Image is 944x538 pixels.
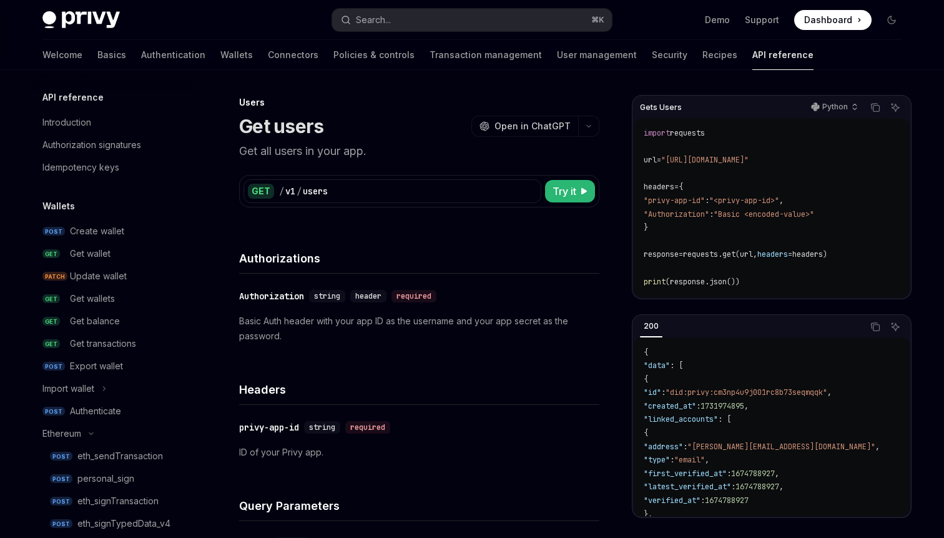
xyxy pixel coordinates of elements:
[70,224,124,239] div: Create wallet
[239,381,599,398] h4: Headers
[731,469,775,479] span: 1674788927
[42,294,60,304] span: GET
[804,97,863,118] button: Python
[32,332,192,355] a: GETGet transactions
[32,265,192,287] a: PATCHUpdate wallet
[553,184,576,199] span: Try it
[32,377,192,400] button: Toggle Import wallet section
[867,319,883,335] button: Copy the contents from the code block
[77,471,134,486] div: personal_sign
[705,14,730,26] a: Demo
[875,442,880,452] span: ,
[644,361,670,371] span: "data"
[32,310,192,332] a: GETGet balance
[687,442,875,452] span: "[PERSON_NAME][EMAIL_ADDRESS][DOMAIN_NAME]"
[297,185,302,197] div: /
[714,209,814,219] span: "Basic <encoded-value>"
[666,277,740,287] span: (response.json())
[314,291,340,301] span: string
[42,249,60,259] span: GET
[591,15,604,25] span: ⌘ K
[652,40,687,70] a: Security
[32,242,192,265] a: GETGet wallet
[867,99,883,116] button: Copy the contents from the code block
[644,387,661,397] span: "id"
[239,314,599,344] p: Basic Auth header with your app ID as the username and your app secret as the password.
[670,128,705,138] span: requests
[42,40,82,70] a: Welcome
[239,96,599,109] div: Users
[744,401,749,411] span: ,
[670,361,683,371] span: : [
[640,319,662,334] div: 200
[239,115,323,137] h1: Get users
[309,422,335,432] span: string
[644,469,727,479] span: "first_verified_at"
[794,10,872,30] a: Dashboard
[709,196,779,206] span: "<privy-app-id>"
[709,209,714,219] span: :
[545,180,595,202] button: Try it
[333,40,415,70] a: Policies & controls
[494,120,571,132] span: Open in ChatGPT
[42,160,119,175] div: Idempotency keys
[77,449,163,464] div: eth_sendTransaction
[50,497,72,506] span: POST
[32,490,192,512] a: POSTeth_signTransaction
[887,99,903,116] button: Ask AI
[644,347,648,357] span: {
[674,182,679,192] span: =
[70,336,136,351] div: Get transactions
[42,272,67,281] span: PATCH
[239,421,299,434] div: privy-app-id
[644,496,701,506] span: "verified_at"
[303,185,328,197] div: users
[32,111,192,134] a: Introduction
[345,421,390,434] div: required
[42,317,60,326] span: GET
[644,209,709,219] span: "Authorization"
[701,401,744,411] span: 1731974895
[279,185,284,197] div: /
[679,249,683,259] span: =
[702,40,737,70] a: Recipes
[42,381,94,396] div: Import wallet
[644,509,652,519] span: },
[644,249,679,259] span: response
[42,90,104,105] h5: API reference
[557,40,637,70] a: User management
[718,414,731,424] span: : [
[42,115,91,130] div: Introduction
[32,134,192,156] a: Authorization signatures
[822,102,848,112] p: Python
[32,287,192,310] a: GETGet wallets
[239,445,599,460] p: ID of your Privy app.
[239,142,599,160] p: Get all users in your app.
[731,482,735,492] span: :
[70,359,123,374] div: Export wallet
[752,40,814,70] a: API reference
[239,290,304,302] div: Authorization
[42,227,65,236] span: POST
[705,496,749,506] span: 1674788927
[644,155,657,165] span: url
[705,196,709,206] span: :
[679,182,683,192] span: {
[827,387,832,397] span: ,
[50,474,72,484] span: POST
[644,222,648,232] span: }
[696,401,701,411] span: :
[42,407,65,416] span: POST
[430,40,542,70] a: Transaction management
[644,455,670,465] span: "type"
[50,452,72,461] span: POST
[804,14,852,26] span: Dashboard
[670,455,674,465] span: :
[32,422,192,445] button: Toggle Ethereum section
[32,156,192,179] a: Idempotency keys
[779,196,784,206] span: ,
[32,512,192,535] a: POSTeth_signTypedData_v4
[683,442,687,452] span: :
[644,182,674,192] span: headers
[757,249,788,259] span: headers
